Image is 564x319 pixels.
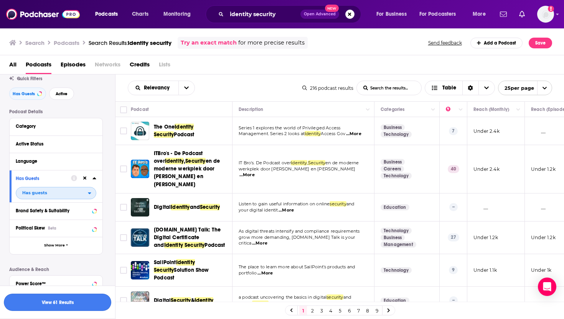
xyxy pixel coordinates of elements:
a: Education [381,298,409,304]
span: grow more demanding, [DOMAIN_NAME] Talk is your critica [239,235,355,246]
div: Power Score [446,105,457,114]
span: identity [252,301,268,306]
span: Digital [154,297,171,304]
button: open menu [90,8,128,20]
span: Identity Security [164,242,205,248]
a: Trust.ID Talk: The Digital Certificate and Identity Security Podcast [131,228,149,247]
span: The place to learn more about SailPoint’s products and [239,264,355,269]
img: Digital Security & Identity [131,291,149,310]
a: Show notifications dropdown [497,8,510,21]
div: Power Score™ [16,281,90,286]
span: Toggle select row [120,204,127,211]
p: __ [473,297,488,304]
div: Language [16,159,91,164]
span: Identity [195,297,213,304]
a: 2 [308,306,316,315]
img: SailPoint Identity Security Solution Show Podcast [131,261,149,279]
button: Column Actions [514,105,523,114]
span: Toggle select row [120,267,127,274]
span: Identity Security [154,124,194,138]
div: Active Status [16,141,91,147]
p: Under 1.1k [473,267,497,273]
a: Search Results:identity security [89,39,172,46]
button: Column Actions [363,105,373,114]
span: New [325,5,339,12]
a: [DOMAIN_NAME] Talk: The Digital Certificate andIdentity SecurityPodcast [154,226,230,249]
a: 5 [336,306,344,315]
h2: filter dropdown [16,187,96,199]
span: Logged in as biancagorospe [537,6,554,23]
span: Toggle select row [120,127,127,134]
a: SailPointIdentity SecuritySolution Show Podcast [154,259,230,282]
span: Toggle select row [120,297,127,304]
span: Political Skew [16,225,45,231]
p: 9 [449,266,458,274]
span: ...More [279,207,294,213]
a: DigitalSecurity&Identity [154,297,213,304]
span: ...More [346,131,361,137]
span: SailPoint [154,259,176,266]
p: Under 1.2k [473,234,498,241]
span: Identity [305,131,321,136]
input: Search podcasts, credits, & more... [227,8,300,20]
p: -- [449,296,458,304]
span: All [9,58,16,74]
img: ITBro's - De Podcast over Identity, Security en de moderne werkplek door Sander en Raymond [131,160,149,178]
span: en de moderne werkplek door [PERSON_NAME] en [PERSON_NAME] [154,158,220,187]
a: Management [381,241,416,248]
span: Networks [95,58,120,74]
div: Search Results: [89,39,172,46]
p: 27 [448,233,459,241]
span: Has Guests [13,92,35,96]
span: Monitoring [163,9,191,20]
span: Security [308,160,325,165]
button: Power Score™ [16,279,96,288]
button: Has Guests [9,88,46,100]
img: Podchaser - Follow, Share and Rate Podcasts [6,7,80,21]
a: Digital Identity and Security [131,198,149,217]
span: ...More [342,301,358,307]
span: identity security [128,39,172,46]
a: Add a Podcast [470,38,523,48]
a: Try an exact match [181,38,237,47]
a: Technology [381,267,412,273]
p: __ [473,204,488,210]
button: open menu [414,8,467,20]
span: The One [154,124,175,130]
button: Send feedback [426,40,464,46]
a: 3 [318,306,325,315]
img: User Profile [537,6,554,23]
button: Brand Safety & Suitability [16,206,96,215]
button: Category [16,121,96,131]
span: Podcasts [95,9,118,20]
img: The One Identity Security Podcast [131,122,149,140]
a: 9 [373,306,381,315]
button: Save [529,38,552,48]
p: Under 2.4k [473,166,500,172]
span: Identity [291,160,307,165]
span: More [473,9,486,20]
p: Podcast Details [9,109,103,114]
span: Relevancy [144,85,172,91]
span: IT Bro's. De Podcast over [239,160,291,165]
div: Open Intercom Messenger [538,278,556,296]
span: Podcast [204,242,225,248]
p: 40 [448,165,459,173]
button: Column Actions [456,105,465,114]
span: Series 1 explores the world of Privileged Access [239,125,340,131]
div: Podcast [131,105,149,114]
button: Political SkewBeta [16,223,96,233]
span: portfolio [239,270,257,276]
h3: Podcasts [54,39,79,46]
span: Identity [171,204,190,210]
p: -- [449,203,458,211]
div: Beta [48,226,56,231]
a: ITBro's - De Podcast overIdentity,Securityen de moderne werkplek door [PERSON_NAME] en [PERSON_NAME] [154,150,230,188]
h2: Choose View [425,81,495,95]
a: Business [381,159,405,165]
span: for more precise results [238,38,305,47]
span: and [346,201,355,207]
p: __ [531,297,546,304]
